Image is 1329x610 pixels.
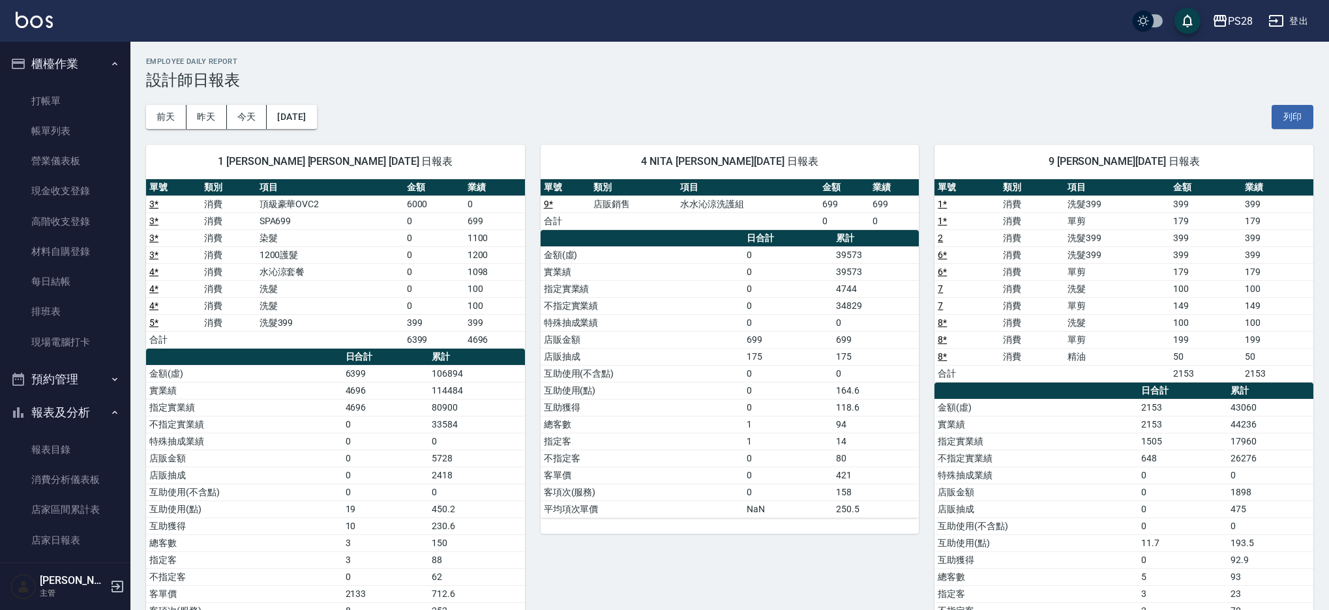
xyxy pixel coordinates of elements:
td: 互助獲得 [541,399,743,416]
td: 實業績 [146,382,342,399]
button: 昨天 [187,105,227,129]
td: 179 [1242,212,1313,229]
td: 1200 [464,246,525,263]
td: 5 [1138,568,1227,585]
th: 單號 [146,179,201,196]
td: 50 [1242,348,1313,365]
td: 0 [404,229,464,246]
th: 日合計 [1138,383,1227,399]
td: 不指定實業績 [541,297,743,314]
td: 19 [342,501,429,517]
td: 1200護髮 [256,246,404,263]
h5: [PERSON_NAME] [40,574,106,587]
td: 消費 [1000,280,1065,297]
td: 80900 [428,399,525,416]
td: 421 [833,467,919,484]
td: 消費 [1000,196,1065,212]
td: 2418 [428,467,525,484]
td: 0 [342,484,429,501]
td: 0 [1227,467,1313,484]
td: 34829 [833,297,919,314]
table: a dense table [541,230,919,518]
button: save [1174,8,1201,34]
td: 11.7 [1138,534,1227,551]
td: 洗髮 [1064,314,1170,331]
td: 5728 [428,450,525,467]
button: 報表及分析 [5,396,125,429]
td: 消費 [201,246,256,263]
td: 1 [743,416,833,433]
td: 4696 [342,382,429,399]
td: 單剪 [1064,297,1170,314]
td: 43060 [1227,399,1313,416]
td: 消費 [201,263,256,280]
button: 列印 [1272,105,1313,129]
td: 洗髮 [256,297,404,314]
td: 175 [743,348,833,365]
td: 店販金額 [934,484,1137,501]
td: 互助使用(點) [541,382,743,399]
a: 現場電腦打卡 [5,327,125,357]
td: 店販金額 [541,331,743,348]
td: 712.6 [428,585,525,602]
td: 0 [342,450,429,467]
td: 699 [743,331,833,348]
td: 0 [404,280,464,297]
td: 特殊抽成業績 [146,433,342,450]
a: 排班表 [5,297,125,327]
td: 0 [743,280,833,297]
td: 特殊抽成業績 [934,467,1137,484]
td: 店販金額 [146,450,342,467]
td: 0 [342,416,429,433]
td: 0 [743,484,833,501]
td: 0 [819,212,869,229]
td: 互助使用(不含點) [934,517,1137,534]
th: 類別 [201,179,256,196]
td: 0 [743,365,833,382]
td: 6399 [342,365,429,382]
th: 項目 [256,179,404,196]
td: 23 [1227,585,1313,602]
td: 單剪 [1064,263,1170,280]
td: 金額(虛) [934,399,1137,416]
div: PS28 [1228,13,1253,29]
th: 金額 [819,179,869,196]
td: 指定客 [146,551,342,568]
td: 100 [1170,280,1242,297]
button: 登出 [1263,9,1313,33]
td: 互助使用(點) [146,501,342,517]
a: 營業儀表板 [5,146,125,176]
td: 單剪 [1064,212,1170,229]
a: 材料自購登錄 [5,237,125,267]
td: 92.9 [1227,551,1313,568]
td: 互助使用(點) [934,534,1137,551]
td: 店販抽成 [146,467,342,484]
td: 100 [464,280,525,297]
a: 7 [938,300,943,311]
td: 洗髮399 [256,314,404,331]
td: 不指定實業績 [934,450,1137,467]
button: [DATE] [267,105,316,129]
button: 前天 [146,105,187,129]
td: 2133 [342,585,429,602]
td: 消費 [1000,314,1065,331]
td: 洗髮 [256,280,404,297]
table: a dense table [934,179,1313,383]
td: 實業績 [934,416,1137,433]
a: 報表目錄 [5,435,125,465]
td: 0 [743,467,833,484]
td: 199 [1170,331,1242,348]
td: 消費 [201,212,256,229]
td: 精油 [1064,348,1170,365]
td: 33584 [428,416,525,433]
td: 399 [464,314,525,331]
td: 不指定實業績 [146,416,342,433]
td: 消費 [1000,348,1065,365]
button: PS28 [1207,8,1258,35]
td: 互助獲得 [146,517,342,534]
td: 230.6 [428,517,525,534]
td: 3 [342,534,429,551]
td: 1100 [464,229,525,246]
td: 118.6 [833,399,919,416]
span: 9 [PERSON_NAME][DATE] 日報表 [950,155,1298,168]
